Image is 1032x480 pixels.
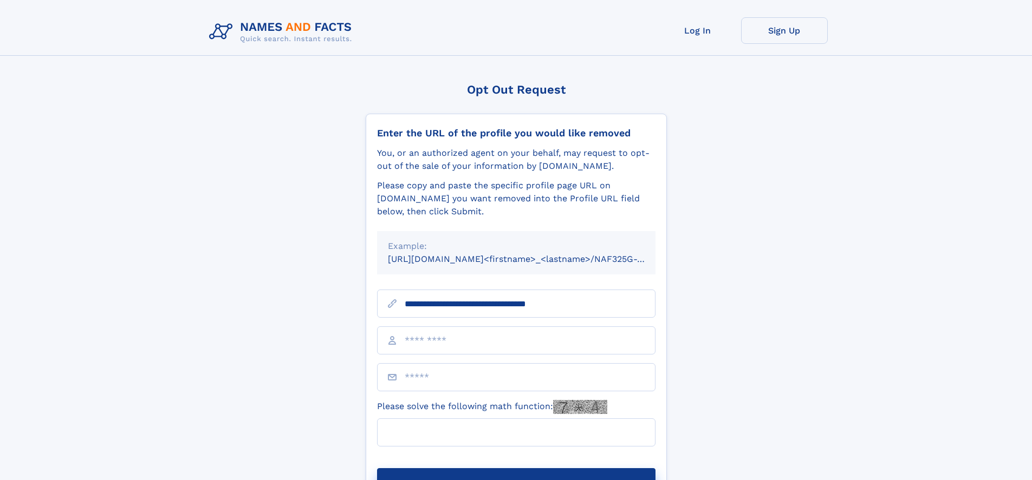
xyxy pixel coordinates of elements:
img: Logo Names and Facts [205,17,361,47]
div: You, or an authorized agent on your behalf, may request to opt-out of the sale of your informatio... [377,147,655,173]
div: Opt Out Request [366,83,667,96]
small: [URL][DOMAIN_NAME]<firstname>_<lastname>/NAF325G-xxxxxxxx [388,254,676,264]
a: Sign Up [741,17,828,44]
div: Example: [388,240,645,253]
div: Enter the URL of the profile you would like removed [377,127,655,139]
label: Please solve the following math function: [377,400,607,414]
div: Please copy and paste the specific profile page URL on [DOMAIN_NAME] you want removed into the Pr... [377,179,655,218]
a: Log In [654,17,741,44]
